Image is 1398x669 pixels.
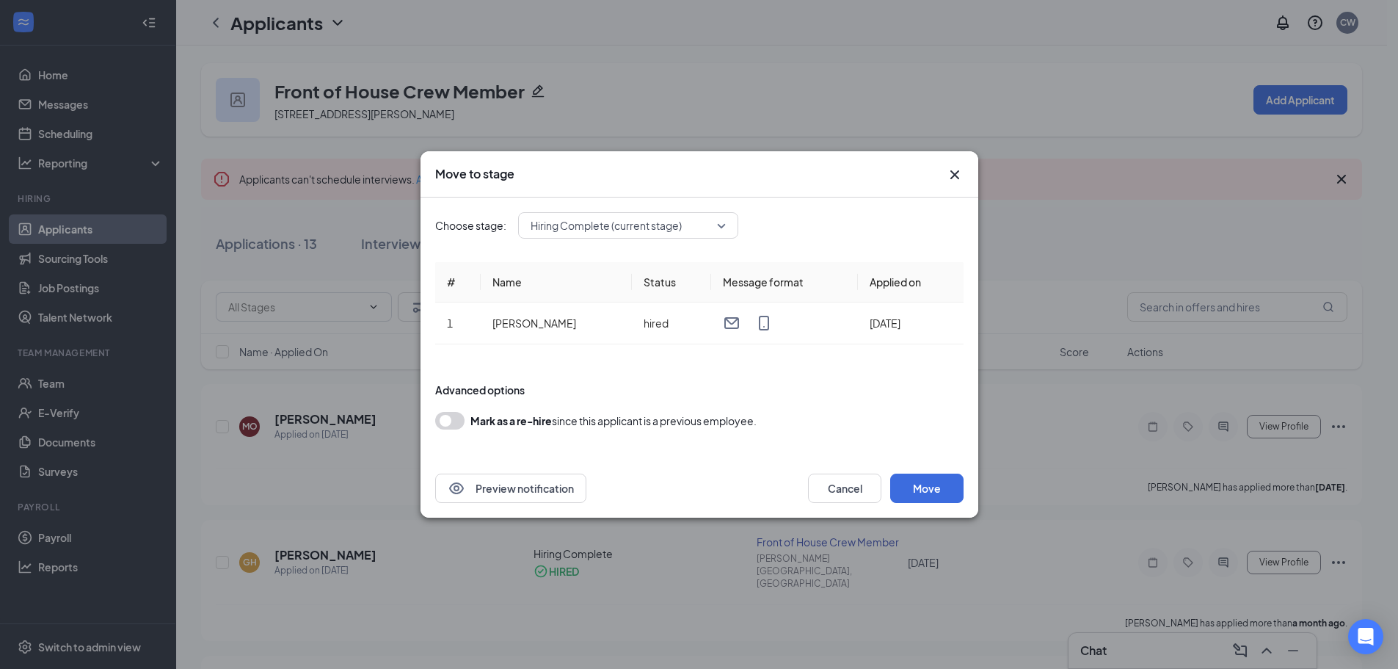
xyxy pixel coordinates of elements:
button: Cancel [808,474,881,503]
span: Choose stage: [435,217,506,234]
div: Open Intercom Messenger [1348,619,1383,654]
span: Hiring Complete (current stage) [531,214,682,236]
svg: Email [722,314,740,332]
th: Name [481,262,632,303]
svg: MobileSms [754,314,772,332]
button: Close [946,166,964,184]
button: Move [890,474,964,503]
div: since this applicant is a previous employee. [470,412,757,430]
td: [DATE] [857,303,963,344]
td: hired [632,303,710,344]
td: [PERSON_NAME] [481,303,632,344]
span: 1 [447,317,453,330]
th: # [435,262,481,303]
th: Applied on [857,262,963,303]
div: Advanced options [435,383,964,397]
svg: Eye [448,480,465,497]
th: Status [632,262,710,303]
th: Message format [710,262,857,303]
h3: Move to stage [435,166,514,182]
b: Mark as a re-hire [470,414,552,427]
button: EyePreview notification [435,474,586,503]
svg: Cross [946,166,964,184]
